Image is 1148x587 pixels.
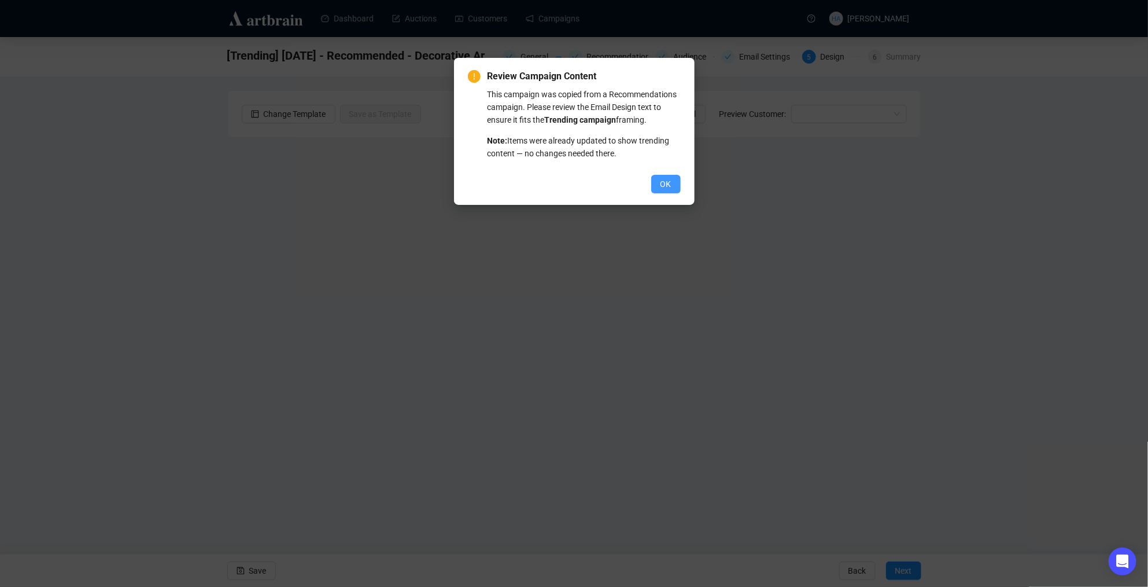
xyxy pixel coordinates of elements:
span: OK [660,178,671,190]
div: Open Intercom Messenger [1109,548,1136,575]
p: Items were already updated to show trending content — no changes needed there. [488,134,681,160]
strong: Trending campaign [545,115,617,124]
button: OK [651,175,681,193]
span: Review Campaign Content [488,69,681,83]
strong: Note: [488,136,508,145]
span: exclamation-circle [468,70,481,83]
p: This campaign was copied from a Recommendations campaign. Please review the Email Design text to ... [488,88,681,126]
